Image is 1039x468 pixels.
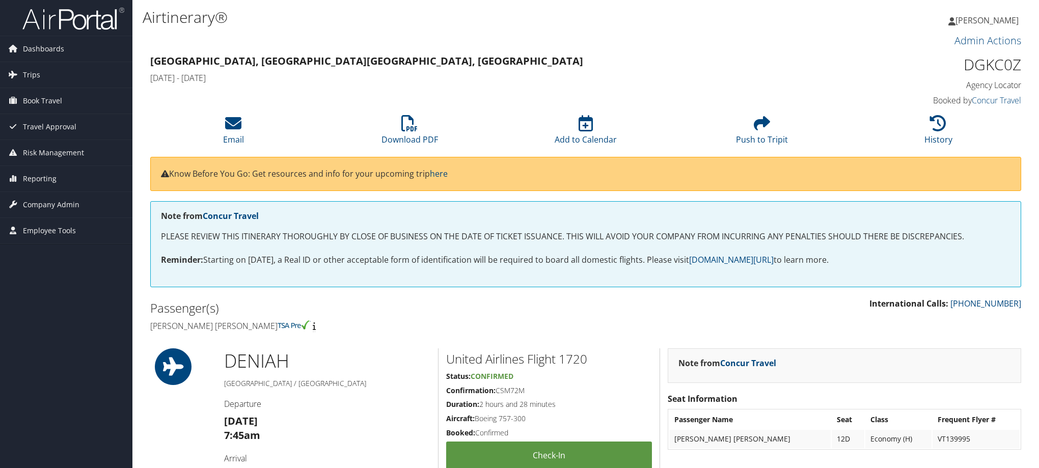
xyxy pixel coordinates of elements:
span: Dashboards [23,36,64,62]
a: Admin Actions [954,34,1021,47]
span: Trips [23,62,40,88]
h4: Departure [224,398,430,409]
strong: International Calls: [869,298,948,309]
th: Passenger Name [669,410,831,429]
a: Download PDF [381,121,438,145]
a: History [924,121,952,145]
h1: DEN IAH [224,348,430,374]
p: Starting on [DATE], a Real ID or other acceptable form of identification will be required to boar... [161,254,1010,267]
a: Email [223,121,244,145]
span: [PERSON_NAME] [955,15,1019,26]
td: 12D [832,430,864,448]
h4: Agency Locator [815,79,1021,91]
span: Reporting [23,166,57,191]
h5: [GEOGRAPHIC_DATA] / [GEOGRAPHIC_DATA] [224,378,430,389]
strong: Aircraft: [446,414,475,423]
a: Concur Travel [203,210,259,222]
td: VT139995 [933,430,1020,448]
strong: Status: [446,371,471,381]
th: Frequent Flyer # [933,410,1020,429]
h1: Airtinerary® [143,7,733,28]
strong: [GEOGRAPHIC_DATA], [GEOGRAPHIC_DATA] [GEOGRAPHIC_DATA], [GEOGRAPHIC_DATA] [150,54,583,68]
a: [PERSON_NAME] [948,5,1029,36]
strong: Duration: [446,399,479,409]
h2: United Airlines Flight 1720 [446,350,652,368]
h4: [PERSON_NAME] [PERSON_NAME] [150,320,578,332]
h1: DGKC0Z [815,54,1021,75]
strong: Booked: [446,428,475,437]
span: Risk Management [23,140,84,166]
td: Economy (H) [865,430,932,448]
span: Confirmed [471,371,513,381]
strong: Seat Information [668,393,737,404]
span: Book Travel [23,88,62,114]
td: [PERSON_NAME] [PERSON_NAME] [669,430,831,448]
a: here [430,168,448,179]
strong: 7:45am [224,428,260,442]
h4: [DATE] - [DATE] [150,72,800,84]
span: Travel Approval [23,114,76,140]
a: Push to Tripit [736,121,788,145]
span: Employee Tools [23,218,76,243]
h5: Boeing 757-300 [446,414,652,424]
strong: Confirmation: [446,386,496,395]
h5: CSM72M [446,386,652,396]
p: Know Before You Go: Get resources and info for your upcoming trip [161,168,1010,181]
img: airportal-logo.png [22,7,124,31]
a: Concur Travel [720,357,776,369]
a: [DOMAIN_NAME][URL] [689,254,774,265]
a: Concur Travel [972,95,1021,106]
h4: Arrival [224,453,430,464]
a: Add to Calendar [555,121,617,145]
strong: Reminder: [161,254,203,265]
strong: Note from [678,357,776,369]
a: [PHONE_NUMBER] [950,298,1021,309]
th: Class [865,410,932,429]
img: tsa-precheck.png [278,320,311,329]
h4: Booked by [815,95,1021,106]
p: PLEASE REVIEW THIS ITINERARY THOROUGHLY BY CLOSE OF BUSINESS ON THE DATE OF TICKET ISSUANCE. THIS... [161,230,1010,243]
h5: Confirmed [446,428,652,438]
h5: 2 hours and 28 minutes [446,399,652,409]
strong: Note from [161,210,259,222]
strong: [DATE] [224,414,258,428]
h2: Passenger(s) [150,299,578,317]
span: Company Admin [23,192,79,217]
th: Seat [832,410,864,429]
